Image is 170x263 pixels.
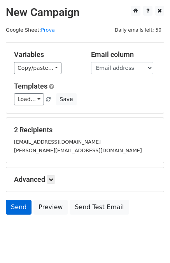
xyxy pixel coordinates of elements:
[6,200,32,215] a: Send
[6,6,164,19] h2: New Campaign
[33,200,68,215] a: Preview
[14,175,156,184] h5: Advanced
[6,27,55,33] small: Google Sheet:
[14,50,79,59] h5: Variables
[41,27,55,33] a: Prova
[56,93,76,105] button: Save
[70,200,129,215] a: Send Test Email
[14,93,44,105] a: Load...
[14,139,101,145] small: [EMAIL_ADDRESS][DOMAIN_NAME]
[131,226,170,263] iframe: Chat Widget
[131,226,170,263] div: Widget chat
[91,50,156,59] h5: Email column
[112,26,164,34] span: Daily emails left: 50
[14,147,142,153] small: [PERSON_NAME][EMAIL_ADDRESS][DOMAIN_NAME]
[14,82,47,90] a: Templates
[14,126,156,134] h5: 2 Recipients
[14,62,61,74] a: Copy/paste...
[112,27,164,33] a: Daily emails left: 50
